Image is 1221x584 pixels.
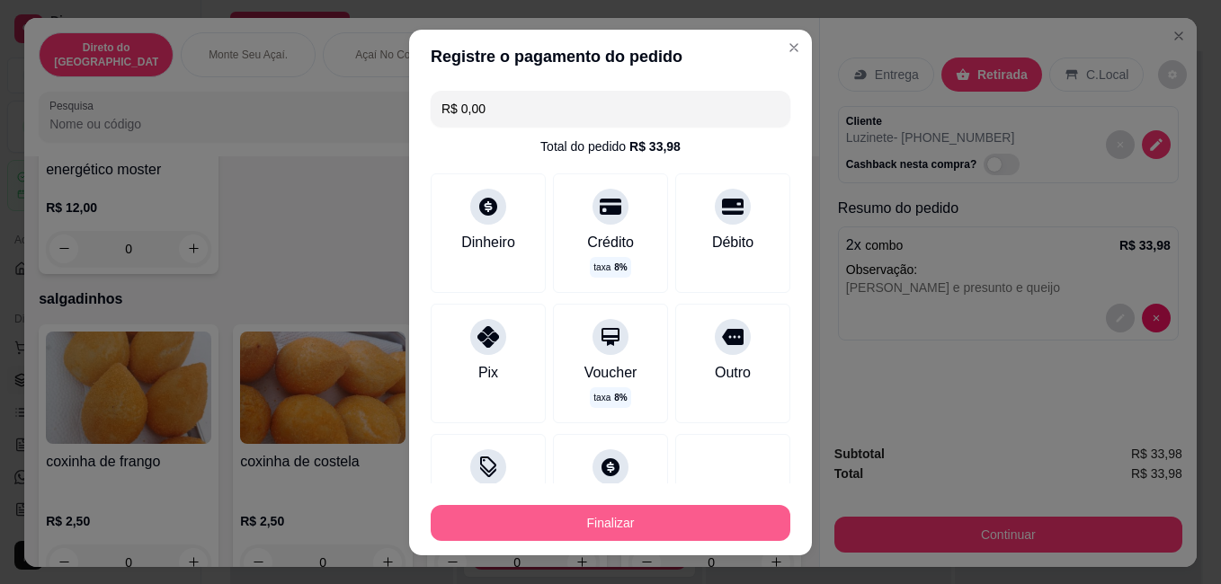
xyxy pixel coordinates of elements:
[712,232,753,253] div: Débito
[461,232,515,253] div: Dinheiro
[614,391,627,404] span: 8 %
[614,261,627,274] span: 8 %
[584,362,637,384] div: Voucher
[409,30,812,84] header: Registre o pagamento do pedido
[587,232,634,253] div: Crédito
[629,137,681,155] div: R$ 33,98
[593,391,627,404] p: taxa
[478,362,498,384] div: Pix
[780,33,808,62] button: Close
[441,91,780,127] input: Ex.: hambúrguer de cordeiro
[593,261,627,274] p: taxa
[431,505,790,541] button: Finalizar
[715,362,751,384] div: Outro
[540,137,681,155] div: Total do pedido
